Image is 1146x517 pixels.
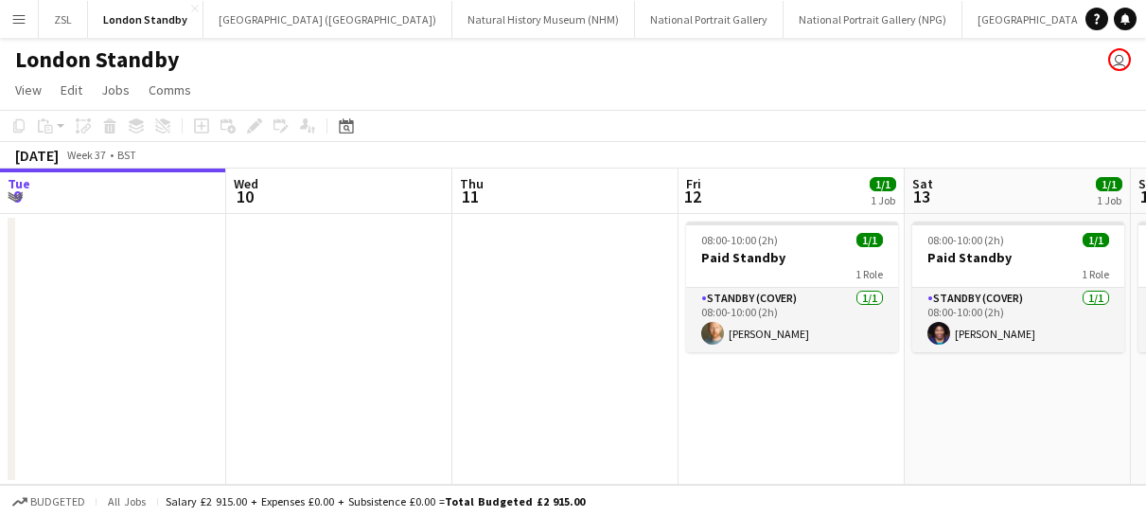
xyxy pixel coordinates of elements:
button: Natural History Museum (NHM) [452,1,635,38]
div: 1 Job [871,193,895,207]
div: [DATE] [15,146,59,165]
button: [GEOGRAPHIC_DATA] (HES) [962,1,1126,38]
a: Jobs [94,78,137,102]
span: Budgeted [30,495,85,508]
span: 1/1 [1096,177,1122,191]
span: All jobs [104,494,150,508]
span: 1/1 [870,177,896,191]
button: National Portrait Gallery (NPG) [784,1,962,38]
span: Edit [61,81,82,98]
app-job-card: 08:00-10:00 (2h)1/1Paid Standby1 RoleStandby (cover)1/108:00-10:00 (2h)[PERSON_NAME] [686,222,898,352]
div: BST [117,148,136,162]
span: Thu [460,175,484,192]
h1: London Standby [15,45,180,74]
app-card-role: Standby (cover)1/108:00-10:00 (2h)[PERSON_NAME] [912,288,1124,352]
span: 08:00-10:00 (2h) [701,233,778,247]
span: 10 [231,186,258,207]
a: View [8,78,49,102]
span: View [15,81,42,98]
app-job-card: 08:00-10:00 (2h)1/1Paid Standby1 RoleStandby (cover)1/108:00-10:00 (2h)[PERSON_NAME] [912,222,1124,352]
h3: Paid Standby [686,249,898,266]
span: Sat [912,175,933,192]
span: Tue [8,175,30,192]
span: 9 [5,186,30,207]
a: Comms [141,78,199,102]
button: National Portrait Gallery [635,1,784,38]
div: 1 Job [1097,193,1121,207]
a: Edit [53,78,90,102]
button: [GEOGRAPHIC_DATA] ([GEOGRAPHIC_DATA]) [203,1,452,38]
app-card-role: Standby (cover)1/108:00-10:00 (2h)[PERSON_NAME] [686,288,898,352]
span: Week 37 [62,148,110,162]
span: 1/1 [856,233,883,247]
span: 1/1 [1083,233,1109,247]
span: 13 [909,186,933,207]
app-user-avatar: Claudia Lewis [1108,48,1131,71]
span: Total Budgeted £2 915.00 [445,494,585,508]
button: London Standby [88,1,203,38]
button: Budgeted [9,491,88,512]
span: 12 [683,186,701,207]
span: 1 Role [855,267,883,281]
span: 08:00-10:00 (2h) [927,233,1004,247]
span: Comms [149,81,191,98]
span: 1 Role [1082,267,1109,281]
span: Jobs [101,81,130,98]
span: Fri [686,175,701,192]
h3: Paid Standby [912,249,1124,266]
button: ZSL [39,1,88,38]
div: Salary £2 915.00 + Expenses £0.00 + Subsistence £0.00 = [166,494,585,508]
span: 11 [457,186,484,207]
span: Wed [234,175,258,192]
